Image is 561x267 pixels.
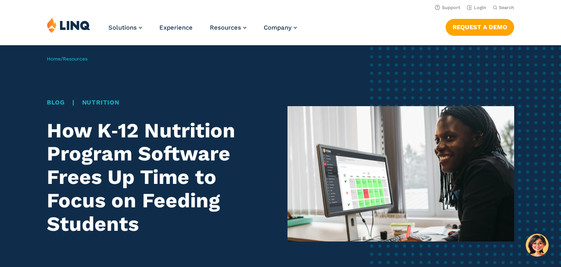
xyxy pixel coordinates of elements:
a: Blog [47,99,65,106]
span: / [47,56,87,62]
img: LINQ | K‑12 Software [47,17,90,33]
img: Woman working with a Nutrition meal planning screen at her desk [287,106,514,241]
a: Experience [159,24,193,31]
a: Support [435,5,460,10]
a: Solutions [108,24,142,31]
div: | [47,98,274,107]
a: Company [264,24,297,31]
nav: Button Navigation [446,17,514,35]
span: Resources [210,24,241,31]
span: Company [264,24,292,31]
a: Request a Demo [446,19,514,35]
a: Login [467,5,486,10]
button: Hello, have a question? Let’s chat. [526,234,549,257]
h1: How K‑12 Nutrition Program Software Frees Up Time to Focus on Feeding Students [47,119,274,236]
a: Resources [63,56,87,62]
button: Open Search Bar [493,5,514,11]
span: Search [499,5,514,10]
span: Solutions [108,24,137,31]
nav: Primary Navigation [108,17,297,44]
a: Nutrition [82,99,120,106]
a: Home [47,56,61,62]
a: Resources [210,24,246,31]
